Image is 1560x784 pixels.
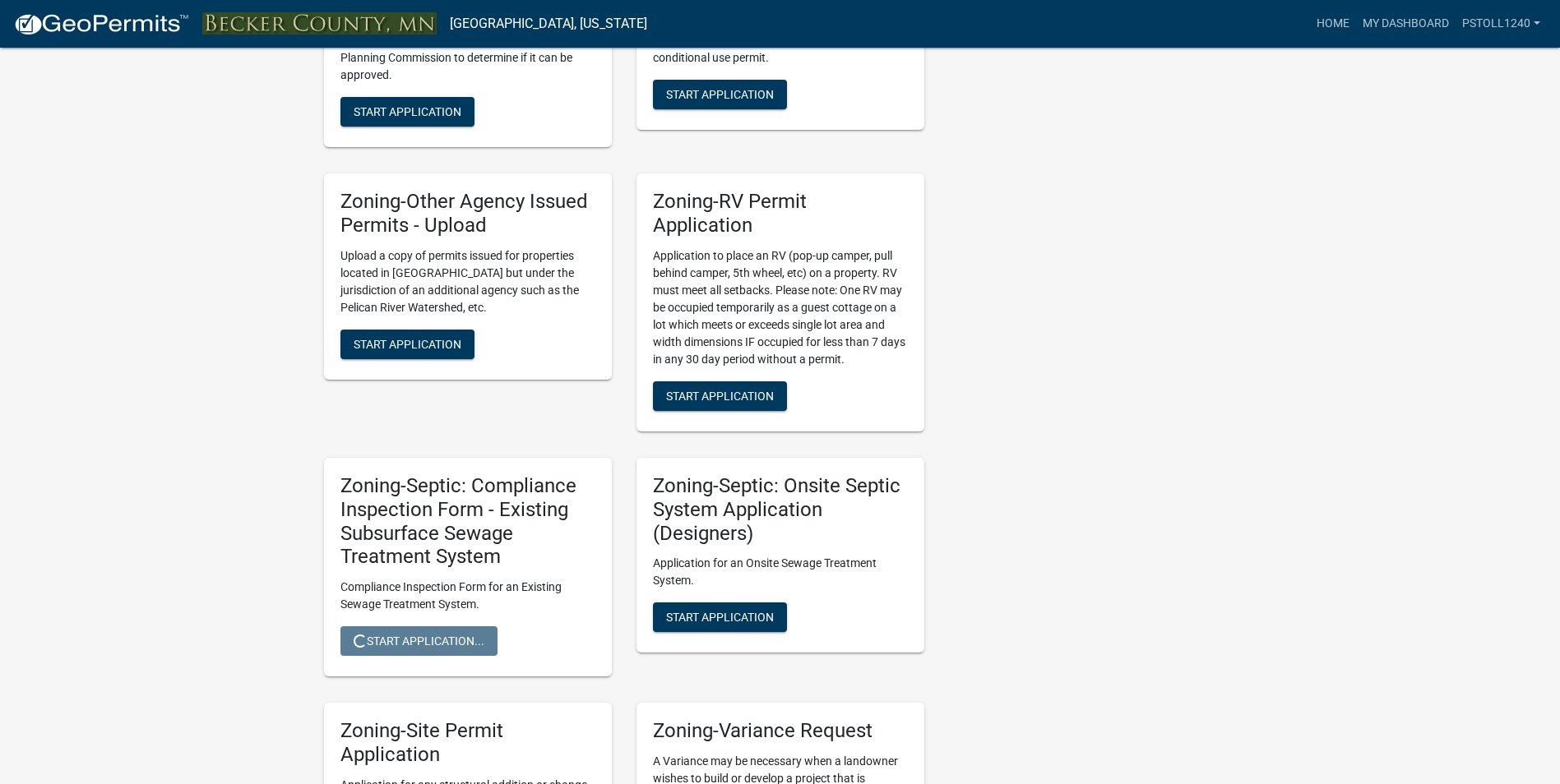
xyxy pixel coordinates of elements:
[340,330,474,359] button: Start Application
[653,190,908,238] h5: Zoning-RV Permit Application
[1456,8,1547,39] a: pstoll1240
[450,10,647,38] a: [GEOGRAPHIC_DATA], [US_STATE]
[653,381,787,411] button: Start Application
[340,474,595,569] h5: Zoning-Septic: Compliance Inspection Form - Existing Subsurface Sewage Treatment System
[653,602,787,632] button: Start Application
[653,474,908,545] h5: Zoning-Septic: Onsite Septic System Application (Designers)
[1310,8,1356,39] a: Home
[666,390,774,403] span: Start Application
[340,719,595,767] h5: Zoning-Site Permit Application
[653,80,787,109] button: Start Application
[340,190,595,238] h5: Zoning-Other Agency Issued Permits - Upload
[666,611,774,624] span: Start Application
[653,719,908,743] h5: Zoning-Variance Request
[340,579,595,613] p: Compliance Inspection Form for an Existing Sewage Treatment System.
[202,12,437,35] img: Becker County, Minnesota
[354,634,484,648] span: Start Application...
[340,626,498,656] button: Start Application...
[340,247,595,316] p: Upload a copy of permits issued for properties located in [GEOGRAPHIC_DATA] but under the jurisdi...
[354,338,461,351] span: Start Application
[653,247,908,368] p: Application to place an RV (pop-up camper, pull behind camper, 5th wheel, etc) on a property. RV ...
[354,105,461,118] span: Start Application
[340,97,474,127] button: Start Application
[666,88,774,101] span: Start Application
[653,555,908,589] p: Application for an Onsite Sewage Treatment System.
[1356,8,1456,39] a: My Dashboard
